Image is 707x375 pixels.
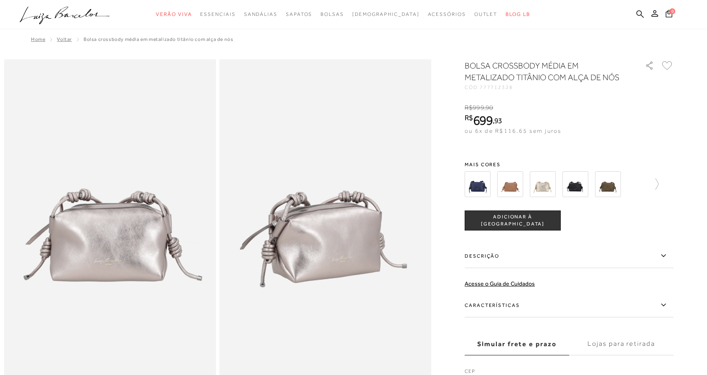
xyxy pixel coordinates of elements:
[663,9,675,20] button: 0
[465,114,473,122] i: R$
[31,36,45,42] a: Home
[473,104,484,111] span: 999
[465,280,535,287] a: Acesse o Guia de Cuidados
[506,7,530,22] a: BLOG LB
[473,113,493,128] span: 699
[244,11,277,17] span: Sandálias
[494,116,502,125] span: 93
[352,7,420,22] a: noSubCategoriesText
[156,11,192,17] span: Verão Viva
[200,11,235,17] span: Essenciais
[465,127,561,134] span: ou 6x de R$116,65 sem juros
[465,162,674,167] span: Mais cores
[465,210,561,231] button: ADICIONAR À [GEOGRAPHIC_DATA]
[465,244,674,268] label: Descrição
[562,171,588,197] img: BOLSA CROSSBODY MÉDIA EM COURO PRETO COM ALÇA DE NÓS
[569,333,674,355] label: Lojas para retirada
[497,171,523,197] img: BOLSA CROSSBODY MÉDIA EM COURO DOURADO COM ALÇA DE NÓS
[465,60,621,83] h1: BOLSA CROSSBODY MÉDIA EM METALIZADO TITÂNIO COM ALÇA DE NÓS
[486,104,493,111] span: 90
[465,333,569,355] label: Simular frete e prazo
[244,7,277,22] a: categoryNavScreenReaderText
[465,213,560,228] span: ADICIONAR À [GEOGRAPHIC_DATA]
[530,171,556,197] img: BOLSA CROSSBODY MÉDIA EM COURO DOURADO COM ALÇA DE NÓS
[286,11,312,17] span: Sapatos
[465,293,674,317] label: Características
[480,84,513,90] span: 777712328
[84,36,233,42] span: BOLSA CROSSBODY MÉDIA EM METALIZADO TITÂNIO COM ALÇA DE NÓS
[595,171,621,197] img: BOLSA CROSSBODY MÉDIA EM COURO VERDE TOMILHO COM ALÇA DE NÓS
[352,11,420,17] span: [DEMOGRAPHIC_DATA]
[465,171,491,197] img: BOLSA CROSSBODY MÉDIA EM COURO AZUL ATLÂNTICO COM ALÇA DE NÓS
[474,7,498,22] a: categoryNavScreenReaderText
[156,7,192,22] a: categoryNavScreenReaderText
[465,104,473,111] i: R$
[286,7,312,22] a: categoryNavScreenReaderText
[506,11,530,17] span: BLOG LB
[200,7,235,22] a: categoryNavScreenReaderText
[484,104,493,111] i: ,
[465,85,632,90] div: CÓD:
[474,11,498,17] span: Outlet
[493,117,502,124] i: ,
[428,11,466,17] span: Acessórios
[428,7,466,22] a: categoryNavScreenReaderText
[320,11,344,17] span: Bolsas
[320,7,344,22] a: categoryNavScreenReaderText
[669,8,675,14] span: 0
[57,36,72,42] a: Voltar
